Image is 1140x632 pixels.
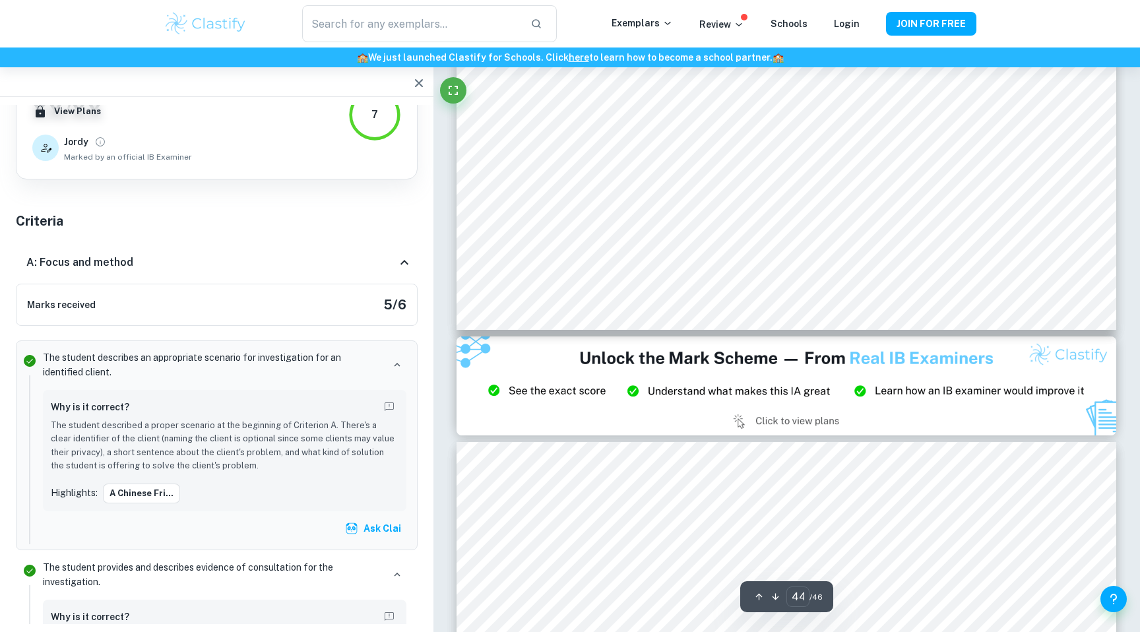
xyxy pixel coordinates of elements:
[371,107,378,123] div: 7
[771,18,807,29] a: Schools
[51,419,398,473] p: The student described a proper scenario at the beginning of Criterion A. There's a clear identifi...
[51,102,104,121] button: View Plans
[16,241,418,284] div: A: Focus and method
[26,255,133,270] h6: A: Focus and method
[612,16,673,30] p: Exemplars
[51,610,129,624] h6: Why is it correct?
[773,52,784,63] span: 🏫
[51,486,98,500] p: Highlights:
[383,295,406,315] h5: 5 / 6
[51,400,129,414] h6: Why is it correct?
[22,563,38,579] svg: Correct
[357,52,368,63] span: 🏫
[834,18,860,29] a: Login
[886,12,976,36] button: JOIN FOR FREE
[22,353,38,369] svg: Correct
[569,52,589,63] a: here
[809,591,823,603] span: / 46
[43,350,383,379] p: The student describes an appropriate scenario for investigation for an identified client.
[3,50,1137,65] h6: We just launched Clastify for Schools. Click to learn how to become a school partner.
[380,608,398,626] button: Report mistake/confusion
[345,522,358,535] img: clai.svg
[1100,586,1127,612] button: Help and Feedback
[64,135,88,149] h6: Jordy
[302,5,520,42] input: Search for any exemplars...
[91,133,110,151] button: View full profile
[103,484,180,503] button: A Chinese fri...
[342,517,406,540] button: Ask Clai
[164,11,247,37] img: Clastify logo
[440,77,466,104] button: Fullscreen
[380,398,398,416] button: Report mistake/confusion
[457,336,1116,435] img: Ad
[699,17,744,32] p: Review
[64,151,192,163] span: Marked by an official IB Examiner
[27,298,96,312] h6: Marks received
[16,211,418,231] h5: Criteria
[43,560,383,589] p: The student provides and describes evidence of consultation for the investigation.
